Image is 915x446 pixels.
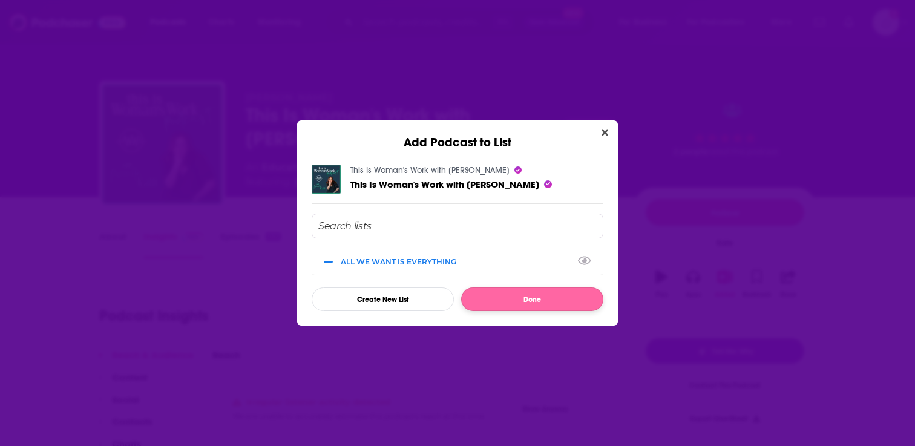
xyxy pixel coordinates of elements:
[312,214,603,311] div: Add Podcast To List
[461,287,603,311] button: Done
[350,165,510,175] a: This Is Woman's Work with Nicole Kalil
[350,179,539,190] a: This Is Woman's Work with Nicole Kalil
[456,264,464,265] button: View Link
[341,257,464,266] div: ALL WE WANT IS EVERYTHING
[597,125,613,140] button: Close
[312,287,454,311] button: Create New List
[312,214,603,238] input: Search lists
[297,120,618,150] div: Add Podcast to List
[312,165,341,194] img: This Is Woman's Work with Nicole Kalil
[350,179,539,190] span: This Is Woman's Work with [PERSON_NAME]
[312,248,603,275] div: ALL WE WANT IS EVERYTHING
